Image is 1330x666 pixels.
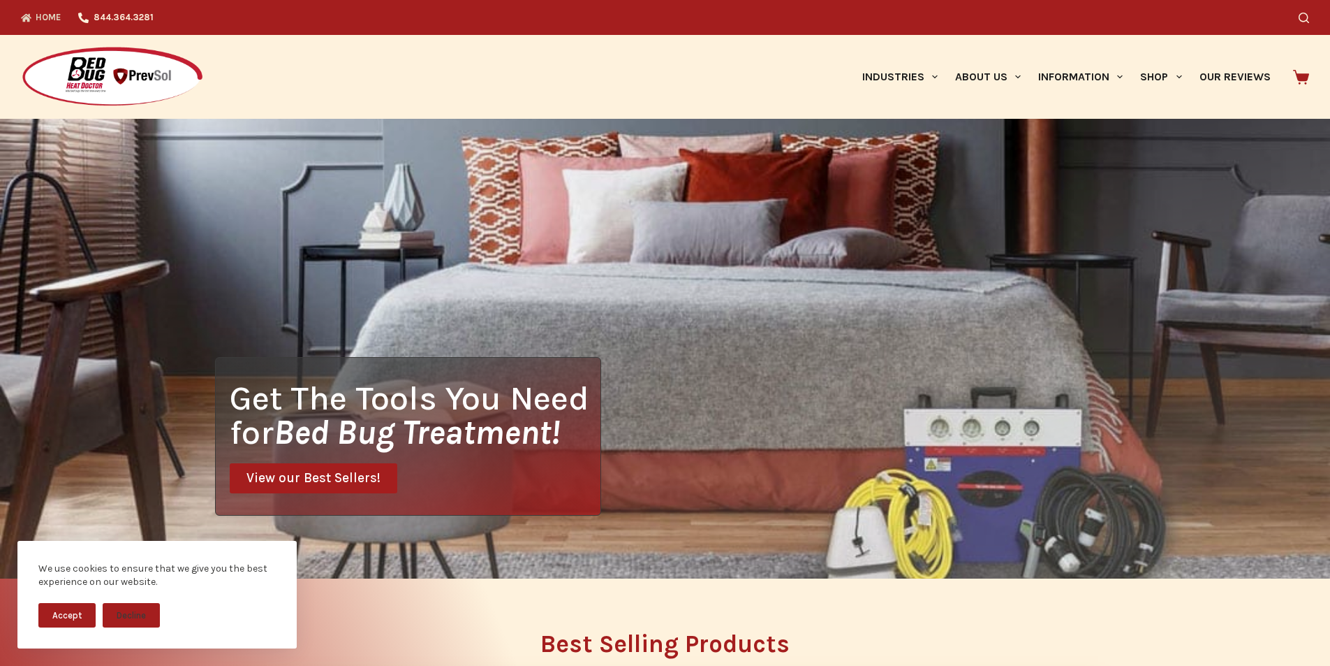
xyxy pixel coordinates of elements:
[1030,35,1132,119] a: Information
[1299,13,1309,23] button: Search
[853,35,946,119] a: Industries
[946,35,1029,119] a: About Us
[215,632,1116,656] h2: Best Selling Products
[21,46,204,108] img: Prevsol/Bed Bug Heat Doctor
[1132,35,1190,119] a: Shop
[853,35,1279,119] nav: Primary
[38,603,96,628] button: Accept
[246,472,380,485] span: View our Best Sellers!
[274,412,560,452] i: Bed Bug Treatment!
[38,562,276,589] div: We use cookies to ensure that we give you the best experience on our website.
[230,381,600,449] h1: Get The Tools You Need for
[103,603,160,628] button: Decline
[1190,35,1279,119] a: Our Reviews
[230,463,397,493] a: View our Best Sellers!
